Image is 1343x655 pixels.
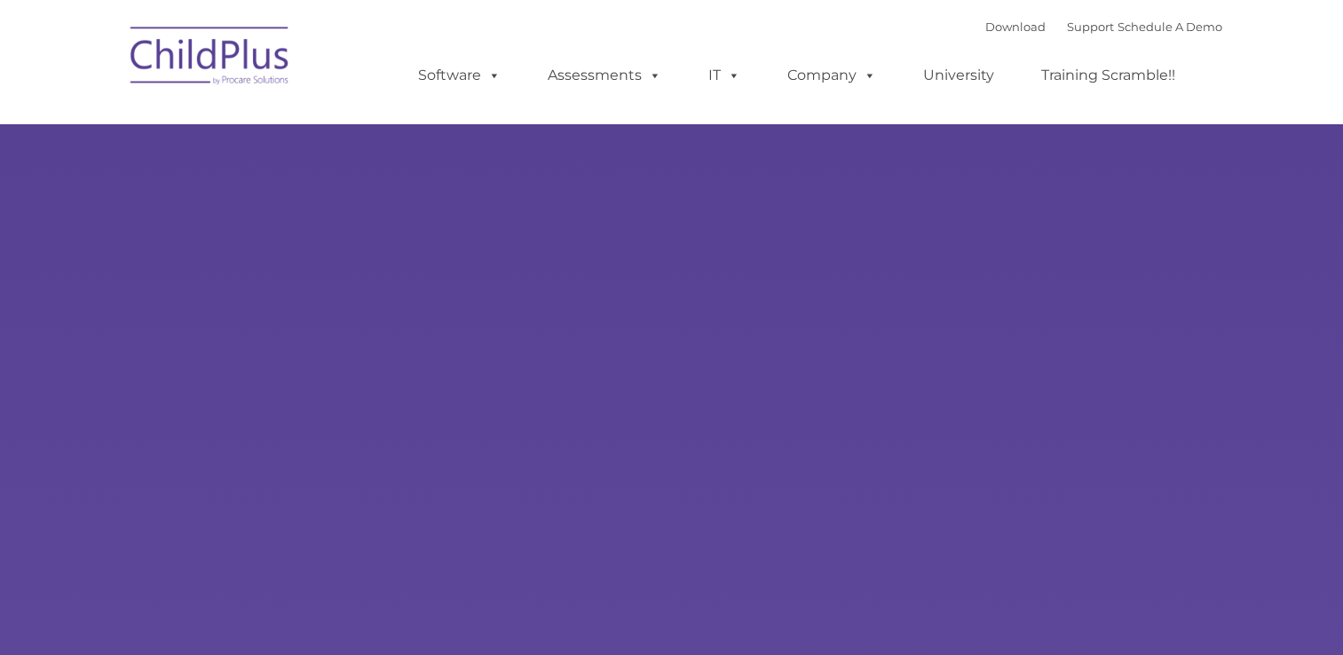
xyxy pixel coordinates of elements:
a: IT [691,58,758,93]
a: University [905,58,1012,93]
a: Support [1067,20,1114,34]
img: ChildPlus by Procare Solutions [122,14,299,103]
a: Download [985,20,1046,34]
a: Company [770,58,894,93]
font: | [985,20,1222,34]
a: Assessments [530,58,679,93]
a: Schedule A Demo [1118,20,1222,34]
a: Training Scramble!! [1023,58,1193,93]
a: Software [400,58,518,93]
